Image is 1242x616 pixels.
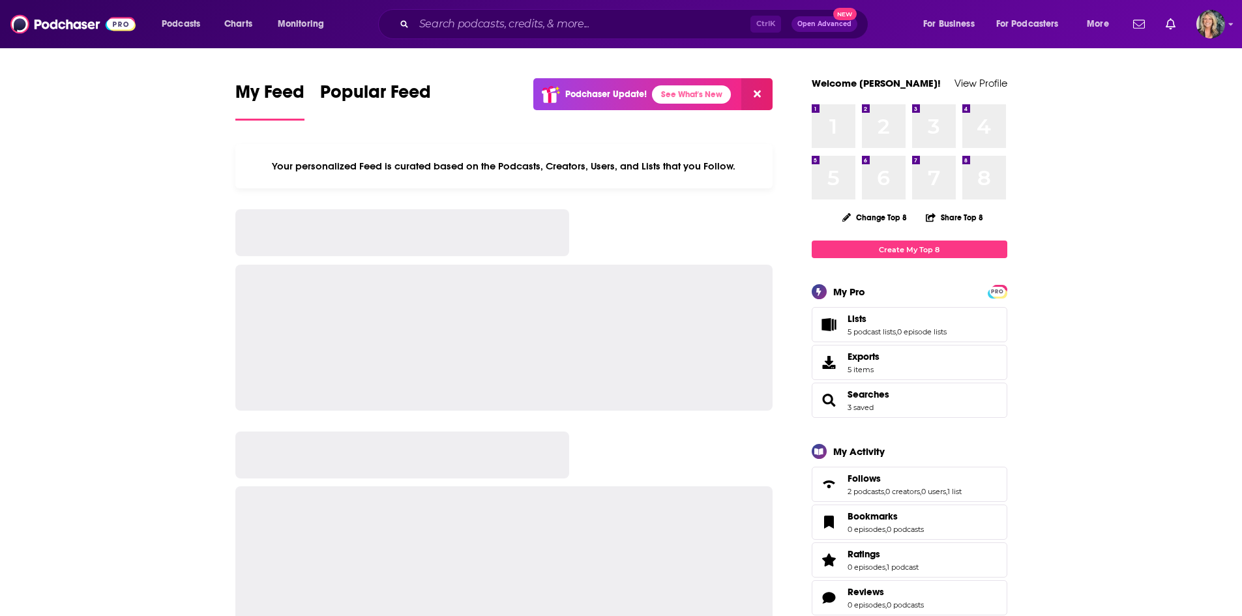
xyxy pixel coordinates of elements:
[1087,15,1109,33] span: More
[816,513,842,531] a: Bookmarks
[848,586,884,598] span: Reviews
[1161,13,1181,35] a: Show notifications dropdown
[925,205,984,230] button: Share Top 8
[885,563,887,572] span: ,
[848,548,919,560] a: Ratings
[1196,10,1225,38] img: User Profile
[1196,10,1225,38] button: Show profile menu
[848,487,884,496] a: 2 podcasts
[923,15,975,33] span: For Business
[848,600,885,609] a: 0 episodes
[565,89,647,100] p: Podchaser Update!
[884,487,885,496] span: ,
[848,563,885,572] a: 0 episodes
[988,14,1078,35] button: open menu
[812,542,1007,578] span: Ratings
[791,16,857,32] button: Open AdvancedNew
[812,383,1007,418] span: Searches
[235,81,304,111] span: My Feed
[848,313,866,325] span: Lists
[848,327,896,336] a: 5 podcast lists
[797,21,851,27] span: Open Advanced
[887,525,924,534] a: 0 podcasts
[885,487,920,496] a: 0 creators
[848,525,885,534] a: 0 episodes
[812,505,1007,540] span: Bookmarks
[816,391,842,409] a: Searches
[162,15,200,33] span: Podcasts
[269,14,341,35] button: open menu
[897,327,947,336] a: 0 episode lists
[816,475,842,493] a: Follows
[812,467,1007,502] span: Follows
[652,85,731,104] a: See What's New
[216,14,260,35] a: Charts
[946,487,947,496] span: ,
[391,9,881,39] div: Search podcasts, credits, & more...
[414,14,750,35] input: Search podcasts, credits, & more...
[1078,14,1125,35] button: open menu
[885,525,887,534] span: ,
[896,327,897,336] span: ,
[833,286,865,298] div: My Pro
[848,365,880,374] span: 5 items
[954,77,1007,89] a: View Profile
[816,589,842,607] a: Reviews
[848,473,962,484] a: Follows
[235,144,773,188] div: Your personalized Feed is curated based on the Podcasts, Creators, Users, and Lists that you Follow.
[920,487,921,496] span: ,
[320,81,431,121] a: Popular Feed
[812,345,1007,380] a: Exports
[921,487,946,496] a: 0 users
[848,510,898,522] span: Bookmarks
[848,403,874,412] a: 3 saved
[235,81,304,121] a: My Feed
[848,510,924,522] a: Bookmarks
[224,15,252,33] span: Charts
[833,8,857,20] span: New
[947,487,962,496] a: 1 list
[990,287,1005,297] span: PRO
[848,473,881,484] span: Follows
[10,12,136,37] img: Podchaser - Follow, Share and Rate Podcasts
[848,586,924,598] a: Reviews
[887,563,919,572] a: 1 podcast
[750,16,781,33] span: Ctrl K
[848,548,880,560] span: Ratings
[835,209,915,226] button: Change Top 8
[990,286,1005,296] a: PRO
[816,315,842,334] a: Lists
[885,600,887,609] span: ,
[153,14,217,35] button: open menu
[848,313,947,325] a: Lists
[848,351,880,362] span: Exports
[812,241,1007,258] a: Create My Top 8
[1128,13,1150,35] a: Show notifications dropdown
[812,307,1007,342] span: Lists
[914,14,991,35] button: open menu
[278,15,324,33] span: Monitoring
[816,353,842,372] span: Exports
[996,15,1059,33] span: For Podcasters
[816,551,842,569] a: Ratings
[320,81,431,111] span: Popular Feed
[887,600,924,609] a: 0 podcasts
[1196,10,1225,38] span: Logged in as lisa.beech
[848,389,889,400] a: Searches
[833,445,885,458] div: My Activity
[812,77,941,89] a: Welcome [PERSON_NAME]!
[812,580,1007,615] span: Reviews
